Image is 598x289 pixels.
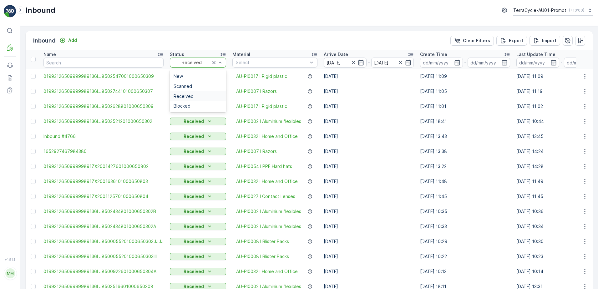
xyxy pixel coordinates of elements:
[43,193,164,200] a: 019931265099999891ZX2001125701000650804
[417,234,513,249] td: [DATE] 10:29
[236,253,289,260] a: AU-PI0008 I Blister Packs
[170,268,226,275] button: Received
[184,133,204,139] p: Received
[31,269,36,274] div: Toggle Row Selected
[43,268,164,275] a: 01993126509999989136LJ8500922601000650304A
[184,118,204,124] p: Received
[321,189,417,204] td: [DATE]
[321,129,417,144] td: [DATE]
[236,178,298,185] span: AU-PI0032 I Home and Office
[324,58,367,68] input: dd/mm/yyyy
[43,253,164,260] a: 01993126509999989136LJ8500055201000650303IIII
[184,148,204,155] p: Received
[321,99,417,114] td: [DATE]
[530,36,560,46] button: Import
[236,73,287,79] a: AU-PI0017 I Rigid plastic
[31,224,36,229] div: Toggle Row Selected
[170,163,226,170] button: Received
[321,114,417,129] td: [DATE]
[4,258,16,261] span: v 1.51.1
[170,133,226,140] button: Received
[464,59,466,66] p: -
[184,163,204,170] p: Received
[236,208,301,215] span: AU-PI0002 I Aluminium flexibles
[43,88,164,94] a: 01993126509999989136LJ8502744101000650307
[236,59,308,66] p: Select
[236,193,295,200] span: AU-PI0027 I Contact Lenses
[569,8,584,13] p: ( +10:00 )
[509,38,523,44] p: Export
[4,5,16,18] img: logo
[43,178,164,185] a: 019931265099999891ZX2001636101000650803
[368,59,370,66] p: -
[170,253,226,260] button: Received
[184,193,204,200] p: Received
[31,209,36,214] div: Toggle Row Selected
[33,36,56,45] p: Inbound
[57,37,79,44] button: Add
[417,144,513,159] td: [DATE] 13:38
[324,51,348,58] p: Arrive Date
[236,148,277,155] a: AU-PI0007 I Razors
[43,163,164,170] span: 019931265099999891ZX2001427601000650802
[4,263,16,284] button: MM
[321,69,417,84] td: [DATE]
[43,58,164,68] input: Search
[170,148,226,155] button: Received
[174,104,190,109] span: Blocked
[236,238,289,245] span: AU-PI0008 I Blister Packs
[420,51,447,58] p: Create Time
[496,36,527,46] button: Export
[513,5,593,16] button: TerraCycle-AU01-Prompt(+10:00)
[516,58,559,68] input: dd/mm/yyyy
[417,189,513,204] td: [DATE] 11:45
[184,238,204,245] p: Received
[236,268,298,275] a: AU-PI0032 I Home and Office
[321,264,417,279] td: [DATE]
[43,118,164,124] a: 01993126509999989136LJ8503521201000650302
[516,51,555,58] p: Last Update Time
[184,268,204,275] p: Received
[236,163,292,170] a: AU-PI0054 I PPE Hard hats
[43,238,164,245] span: 01993126509999989136LJ8500055201000650303JJJJ
[417,129,513,144] td: [DATE] 13:43
[236,223,301,230] a: AU-PI0002 I Aluminium flexibles
[417,204,513,219] td: [DATE] 10:35
[232,51,250,58] p: Material
[31,239,36,244] div: Toggle Row Selected
[417,159,513,174] td: [DATE] 13:22
[236,133,298,139] a: AU-PI0032 I Home and Office
[321,219,417,234] td: [DATE]
[236,103,287,109] a: AU-PI0017 I Rigid plastic
[68,37,77,43] p: Add
[170,223,226,230] button: Received
[417,219,513,234] td: [DATE] 10:33
[170,193,226,200] button: Received
[5,268,15,278] div: MM
[542,38,556,44] p: Import
[184,223,204,230] p: Received
[468,58,510,68] input: dd/mm/yyyy
[43,103,164,109] a: 01993126509999989136LJ8502628801000650309
[463,38,490,44] p: Clear Filters
[321,144,417,159] td: [DATE]
[43,208,164,215] a: 01993126509999989136LJ8502434801000650302B
[417,174,513,189] td: [DATE] 11:48
[25,5,55,15] p: Inbound
[174,74,183,79] span: New
[43,223,164,230] span: 01993126509999989136LJ8502434801000650302A
[43,73,164,79] a: 01993126509999989136LJ8502547001000650309
[174,84,192,89] span: Scanned
[170,238,226,245] button: Received
[420,58,463,68] input: dd/mm/yyyy
[560,59,563,66] p: -
[43,148,164,155] a: 1652927467984380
